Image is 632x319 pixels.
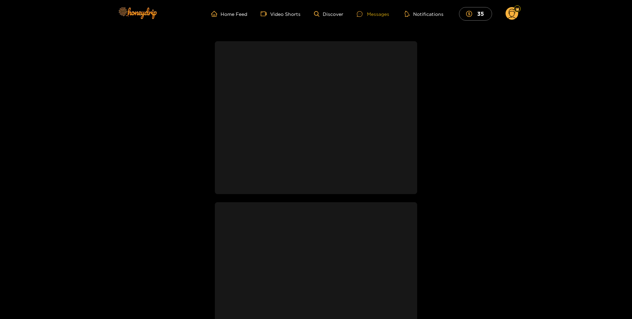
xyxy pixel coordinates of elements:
[476,10,485,17] mark: 35
[357,10,389,18] div: Messages
[314,11,343,17] a: Discover
[211,11,247,17] a: Home Feed
[261,11,300,17] a: Video Shorts
[515,7,519,11] img: Fan Level
[211,11,221,17] span: home
[459,7,492,20] button: 35
[466,11,476,17] span: dollar
[261,11,270,17] span: video-camera
[403,10,446,17] button: Notifications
